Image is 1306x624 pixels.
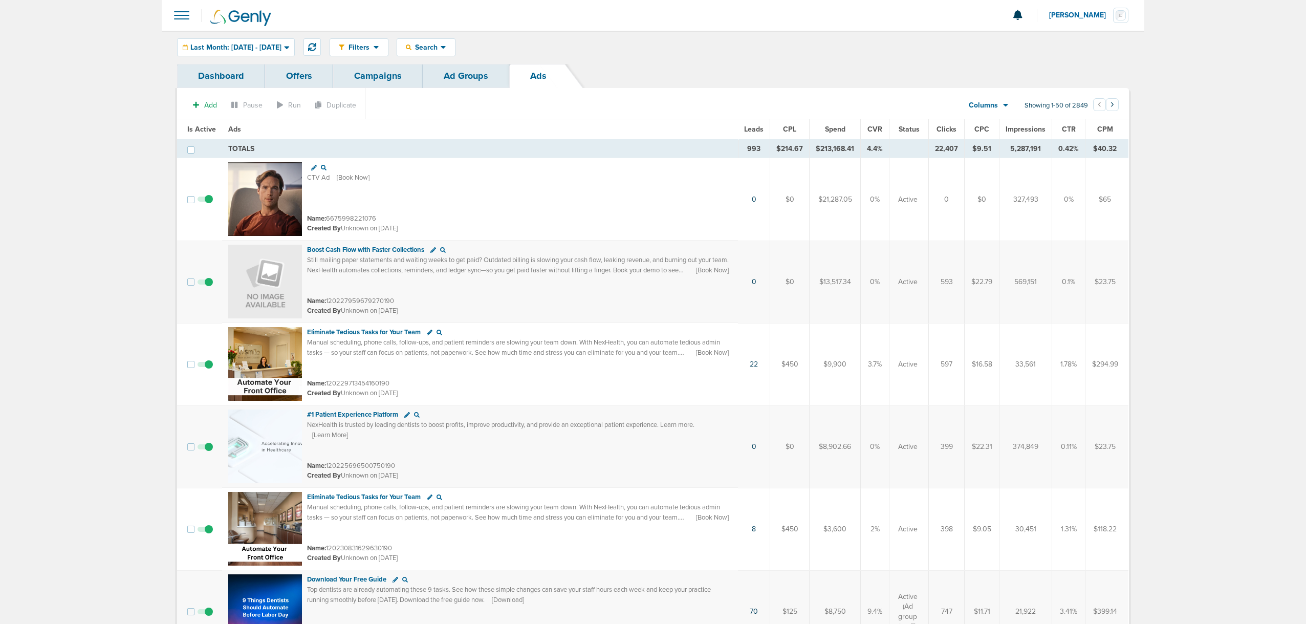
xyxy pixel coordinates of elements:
small: Unknown on [DATE] [307,306,398,315]
span: Leads [744,125,764,134]
td: $22.31 [965,405,999,488]
span: #1 Patient Experience Platform [307,411,398,419]
span: Boost Cash Flow with Faster Collections [307,246,424,254]
span: Name: [307,544,326,552]
td: $0 [965,158,999,241]
span: Impressions [1006,125,1046,134]
td: 2% [861,488,889,570]
a: 0 [752,277,756,286]
td: $9,900 [810,323,861,405]
small: Unknown on [DATE] [307,224,398,233]
span: Add [204,101,217,110]
span: CPL [783,125,796,134]
td: 0.1% [1052,241,1085,323]
span: Active [898,524,918,534]
td: 1.31% [1052,488,1085,570]
a: Campaigns [333,64,423,88]
span: Status [899,125,920,134]
span: Name: [307,379,326,388]
a: Ad Groups [423,64,509,88]
span: [Book Now] [696,513,729,522]
span: Is Active [187,125,216,134]
td: $214.67 [770,140,810,158]
img: Ad image [228,162,302,236]
td: TOTALS [222,140,738,158]
td: 5,287,191 [999,140,1052,158]
td: 3.7% [861,323,889,405]
span: Clicks [937,125,956,134]
td: $65 [1085,158,1129,241]
span: Showing 1-50 of 2849 [1025,101,1088,110]
span: Last Month: [DATE] - [DATE] [190,44,281,51]
a: 0 [752,195,756,204]
button: Go to next page [1106,98,1119,111]
td: 569,151 [999,241,1052,323]
img: Genly [210,10,271,26]
span: Created By [307,471,341,480]
td: $450 [770,488,810,570]
td: 1.78% [1052,323,1085,405]
td: $22.79 [965,241,999,323]
span: Name: [307,214,326,223]
span: [Book Now] [696,266,729,275]
td: $0 [770,241,810,323]
td: $23.75 [1085,241,1129,323]
td: $0 [770,158,810,241]
td: $213,168.41 [810,140,861,158]
span: Filters [344,43,374,52]
span: Top dentists are already automating these 9 tasks. See how these simple changes can save your sta... [307,586,711,604]
span: Name: [307,297,326,305]
span: Still mailing paper statements and waiting weeks to get paid? Outdated billing is slowing your ca... [307,256,729,284]
td: 593 [929,241,965,323]
td: 0.11% [1052,405,1085,488]
td: 0% [861,158,889,241]
span: Search [411,43,441,52]
td: $23.75 [1085,405,1129,488]
td: $8,902.66 [810,405,861,488]
td: 327,493 [999,158,1052,241]
span: CTV Ad [307,174,330,182]
td: $9.05 [965,488,999,570]
a: 70 [750,607,758,616]
img: Ad image [228,327,302,401]
td: $13,517.34 [810,241,861,323]
td: 33,561 [999,323,1052,405]
a: 0 [752,442,756,451]
td: $3,600 [810,488,861,570]
small: 120227959679270190 [307,297,394,305]
button: Add [187,98,223,113]
span: CPM [1097,125,1113,134]
span: [Download] [492,595,524,605]
td: $0 [770,405,810,488]
span: Spend [825,125,845,134]
img: Ad image [228,245,302,318]
td: $118.22 [1085,488,1129,570]
span: Name: [307,462,326,470]
span: [Learn More] [312,431,348,440]
td: $9.51 [965,140,999,158]
small: 120230831629630190 [307,544,392,552]
span: Created By [307,307,341,315]
td: 993 [738,140,770,158]
td: 22,407 [929,140,965,158]
a: Dashboard [177,64,265,88]
small: 120229713454160190 [307,379,389,388]
span: Columns [969,100,998,111]
span: Eliminate Tedious Tasks for Your Team [307,328,421,336]
small: 120225696500750190 [307,462,395,470]
td: $40.32 [1085,140,1129,158]
span: Eliminate Tedious Tasks for Your Team [307,493,421,501]
span: Active [898,442,918,452]
span: Ads [228,125,241,134]
span: Active [898,277,918,287]
td: $16.58 [965,323,999,405]
td: 597 [929,323,965,405]
small: 6675998221076 [307,214,376,223]
small: Unknown on [DATE] [307,471,398,480]
span: CTR [1062,125,1076,134]
span: [PERSON_NAME] [1049,12,1113,19]
img: Ad image [228,410,302,483]
small: Unknown on [DATE] [307,389,398,398]
span: CVR [867,125,882,134]
a: 8 [752,525,756,533]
